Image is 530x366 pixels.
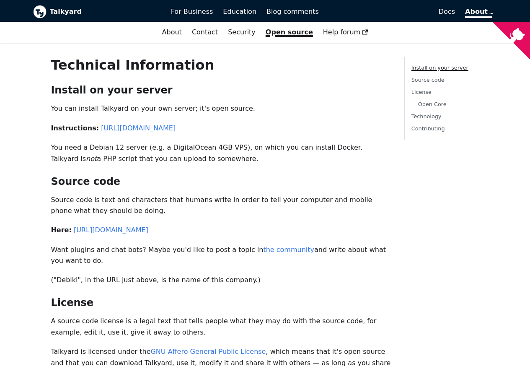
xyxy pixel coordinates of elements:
[51,175,390,188] h2: Source code
[51,124,99,132] strong: Instructions:
[166,5,218,19] a: For Business
[51,275,390,286] p: ("Debiki", in the URL just above, is the name of this company.)
[51,244,390,267] p: Want plugins and chat bots? Maybe you'd like to post a topic in and write about what you want to do.
[223,25,261,39] a: Security
[101,124,176,132] a: [URL][DOMAIN_NAME]
[261,5,324,19] a: Blog comments
[51,57,390,73] h1: Technical Information
[171,8,213,16] span: For Business
[51,84,390,96] h2: Install on your server
[157,25,187,39] a: About
[411,113,442,119] a: Technology
[74,226,148,234] a: [URL][DOMAIN_NAME]
[266,8,319,16] span: Blog comments
[411,77,445,83] a: Source code
[33,5,47,18] img: Talkyard logo
[411,125,445,132] a: Contributing
[411,89,432,95] a: License
[411,65,468,71] a: Install on your server
[465,8,492,18] a: About
[33,5,159,18] a: Talkyard logoTalkyard
[51,103,390,114] p: You can install Talkyard on your own server; it's open source.
[50,6,159,17] b: Talkyard
[218,5,261,19] a: Education
[51,296,390,309] h2: License
[150,348,266,356] a: GNU Affero General Public License
[261,25,318,39] a: Open source
[86,155,97,163] em: not
[51,226,71,234] strong: Here:
[324,5,460,19] a: Docs
[263,246,314,254] a: the community
[51,142,390,164] p: You need a Debian 12 server (e.g. a DigitalOcean 4GB VPS), on which you can install Docker. Talky...
[439,8,455,16] span: Docs
[223,8,256,16] span: Education
[418,101,447,107] a: Open Core
[323,28,368,36] span: Help forum
[187,25,223,39] a: Contact
[51,316,390,338] p: A source code license is a legal text that tells people what they may do with the source code, fo...
[51,195,390,217] p: Source code is text and characters that humans write in order to tell your computer and mobile ph...
[318,25,373,39] a: Help forum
